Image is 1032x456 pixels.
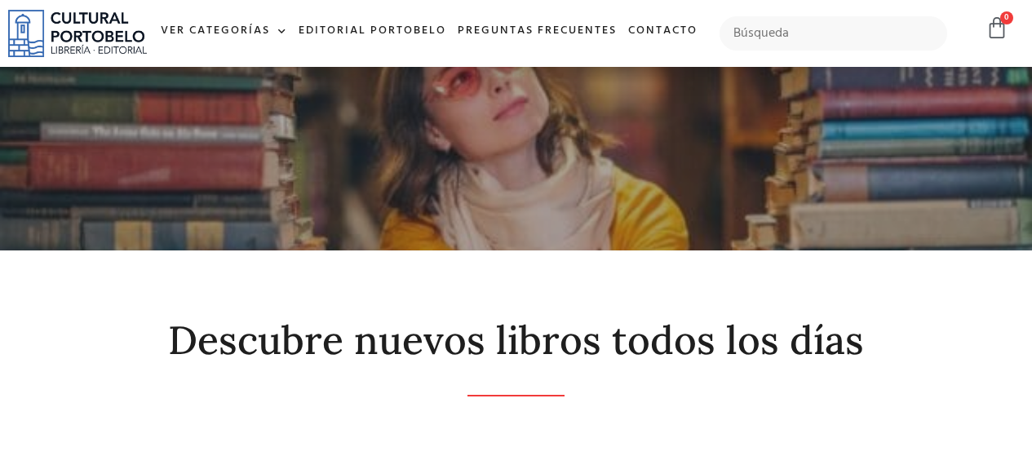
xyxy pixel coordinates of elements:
[1000,11,1013,24] span: 0
[452,14,622,49] a: Preguntas frecuentes
[155,14,293,49] a: Ver Categorías
[985,16,1008,40] a: 0
[720,16,947,51] input: Búsqueda
[622,14,703,49] a: Contacto
[293,14,452,49] a: Editorial Portobelo
[29,319,1003,362] h2: Descubre nuevos libros todos los días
